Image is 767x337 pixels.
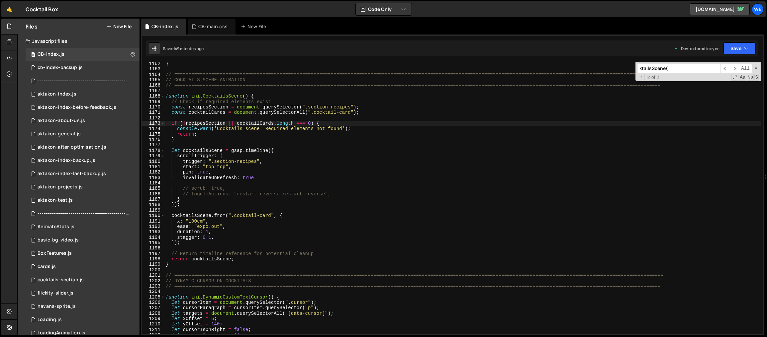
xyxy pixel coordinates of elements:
[739,74,746,81] span: CaseSensitive Search
[142,148,165,153] div: 1178
[26,207,142,220] div: 12094/46985.js
[142,110,165,115] div: 1171
[142,202,165,207] div: 1188
[142,295,165,300] div: 1205
[142,267,165,273] div: 1200
[142,262,165,267] div: 1199
[142,153,165,159] div: 1179
[26,194,140,207] div: 12094/45381.js
[142,94,165,99] div: 1168
[26,127,140,141] div: 12094/45380.js
[142,99,165,104] div: 1169
[26,180,140,194] div: 12094/44389.js
[142,115,165,121] div: 1172
[637,64,720,73] input: Search for
[38,171,106,177] div: aktakon-index-last-backup.js
[142,251,165,256] div: 1197
[26,88,140,101] div: 12094/43364.js
[38,224,74,230] div: AnimateStats.js
[142,61,165,66] div: 1162
[142,278,165,284] div: 1202
[142,88,165,94] div: 1167
[38,303,76,309] div: havana-sprite.js
[38,104,116,110] div: aktakon-index-before-feedback.js
[638,74,645,80] span: Toggle Replace mode
[690,3,750,15] a: [DOMAIN_NAME]
[26,114,140,127] div: 12094/44521.js
[107,24,132,29] button: New File
[38,144,106,150] div: aktakon-after-optimisation.js
[723,42,756,54] button: Save
[142,77,165,83] div: 1165
[747,74,754,81] span: Whole Word Search
[142,137,165,142] div: 1176
[38,184,83,190] div: aktakon-projects.js
[38,317,62,323] div: Loading.js
[175,46,204,51] div: 49 minutes ago
[241,23,269,30] div: New File
[142,186,165,191] div: 1185
[142,164,165,169] div: 1181
[38,197,73,203] div: aktakon-test.js
[26,247,140,260] div: 12094/30497.js
[38,91,76,97] div: aktakon-index.js
[38,264,56,270] div: cards.js
[142,66,165,72] div: 1163
[163,46,204,51] div: Saved
[142,316,165,321] div: 1209
[38,118,85,124] div: aktakon-about-us.js
[38,65,83,71] div: cb-index-backup.js
[142,235,165,240] div: 1194
[142,284,165,289] div: 1203
[142,240,165,245] div: 1195
[356,3,412,15] button: Code Only
[26,300,140,313] div: 12094/36679.js
[26,220,140,234] div: 12094/30498.js
[142,126,165,131] div: 1174
[142,300,165,305] div: 1206
[26,23,38,30] h2: Files
[142,175,165,180] div: 1183
[142,191,165,197] div: 1186
[26,313,140,326] div: 12094/34884.js
[645,75,662,80] span: 2 of 2
[142,289,165,294] div: 1204
[26,74,142,88] div: 12094/46984.js
[26,48,140,61] div: 12094/46486.js
[142,132,165,137] div: 1175
[674,46,719,51] div: Dev and prod in sync
[142,224,165,229] div: 1192
[26,141,140,154] div: 12094/46147.js
[142,213,165,218] div: 1190
[142,83,165,88] div: 1166
[38,237,79,243] div: basic-bg-video.js
[151,23,178,30] div: CB-index.js
[142,180,165,186] div: 1184
[142,327,165,332] div: 1211
[142,219,165,224] div: 1191
[739,64,752,73] span: Alt-Enter
[26,234,140,247] div: 12094/36058.js
[26,273,140,287] div: 12094/36060.js
[142,256,165,262] div: 1198
[38,290,73,296] div: flickity-slider.js
[142,104,165,110] div: 1170
[142,121,165,126] div: 1173
[1,1,18,17] a: 🤙
[38,211,129,217] div: ----------------------------------------------------------------------------------------.js
[198,23,228,30] div: CB-main.css
[38,131,81,137] div: aktakon-general.js
[142,208,165,213] div: 1189
[26,5,58,13] div: Cocktail Box
[26,101,140,114] div: 12094/46983.js
[720,64,730,73] span: ​
[18,34,140,48] div: Javascript files
[26,154,140,167] div: 12094/44174.js
[142,321,165,327] div: 1210
[38,330,85,336] div: LoadingAnimation.js
[26,61,140,74] div: 12094/46847.js
[731,74,738,81] span: RegExp Search
[142,169,165,175] div: 1182
[142,311,165,316] div: 1208
[38,250,72,256] div: BoxFeatures.js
